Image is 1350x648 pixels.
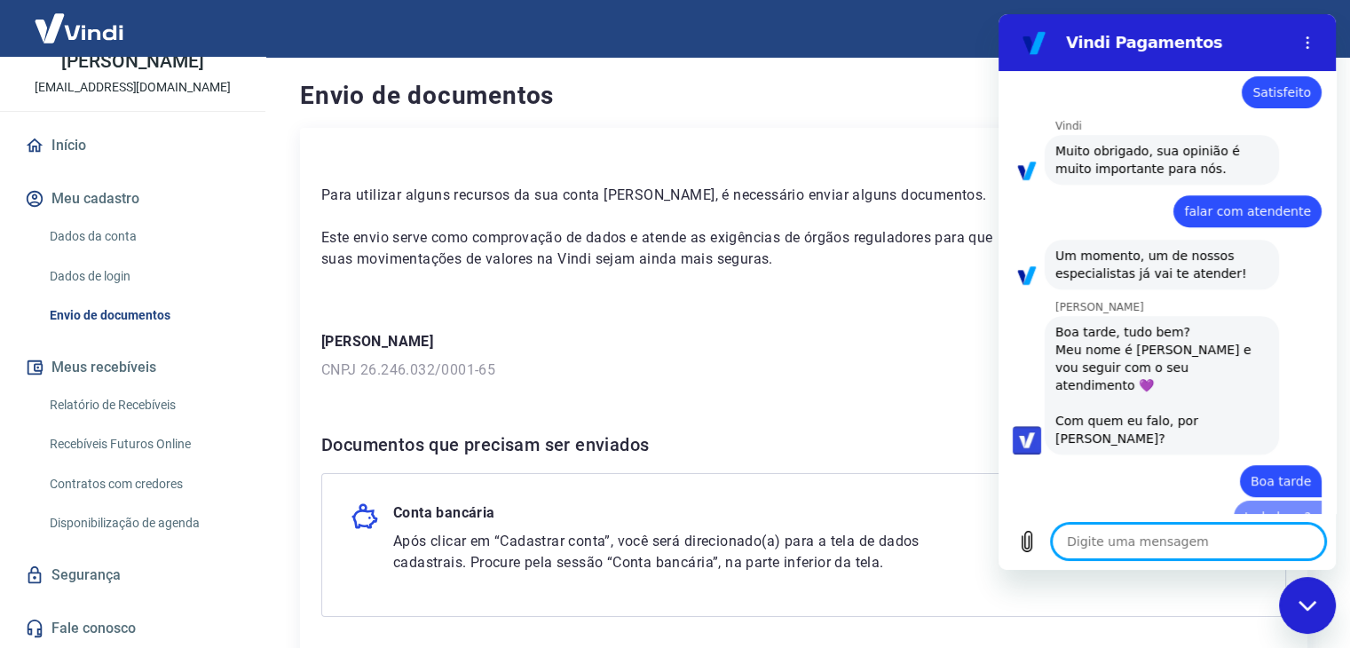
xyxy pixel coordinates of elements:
[43,258,244,295] a: Dados de login
[43,426,244,462] a: Recebíveis Futuros Online
[21,126,244,165] a: Início
[321,431,1286,459] h6: Documentos que precisam ser enviados
[21,348,244,387] button: Meus recebíveis
[1265,12,1329,45] button: Sair
[21,179,244,218] button: Meu cadastro
[1279,577,1336,634] iframe: Botão para abrir a janela de mensagens, conversa em andamento
[43,505,244,541] a: Disponibilização de agenda
[43,466,244,502] a: Contratos com credores
[321,185,996,206] p: Para utilizar alguns recursos da sua conta [PERSON_NAME], é necessário enviar alguns documentos.
[393,502,495,531] p: Conta bancária
[321,227,996,270] p: Este envio serve como comprovação de dados e atende as exigências de órgãos reguladores para que ...
[35,78,231,97] p: [EMAIL_ADDRESS][DOMAIN_NAME]
[300,78,1307,114] h4: Envio de documentos
[321,360,1286,381] p: CNPJ 26.246.032/0001-65
[21,556,244,595] a: Segurança
[43,297,244,334] a: Envio de documentos
[393,531,954,573] p: Após clicar em “Cadastrar conta”, você será direcionado(a) para a tela de dados cadastrais. Procu...
[351,502,379,531] img: money_pork.0c50a358b6dafb15dddc3eea48f23780.svg
[43,387,244,423] a: Relatório de Recebíveis
[21,1,137,55] img: Vindi
[61,52,203,71] p: [PERSON_NAME]
[21,609,244,648] a: Fale conosco
[999,14,1336,570] iframe: Janela de mensagens
[43,218,244,255] a: Dados da conta
[321,331,1286,352] p: [PERSON_NAME]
